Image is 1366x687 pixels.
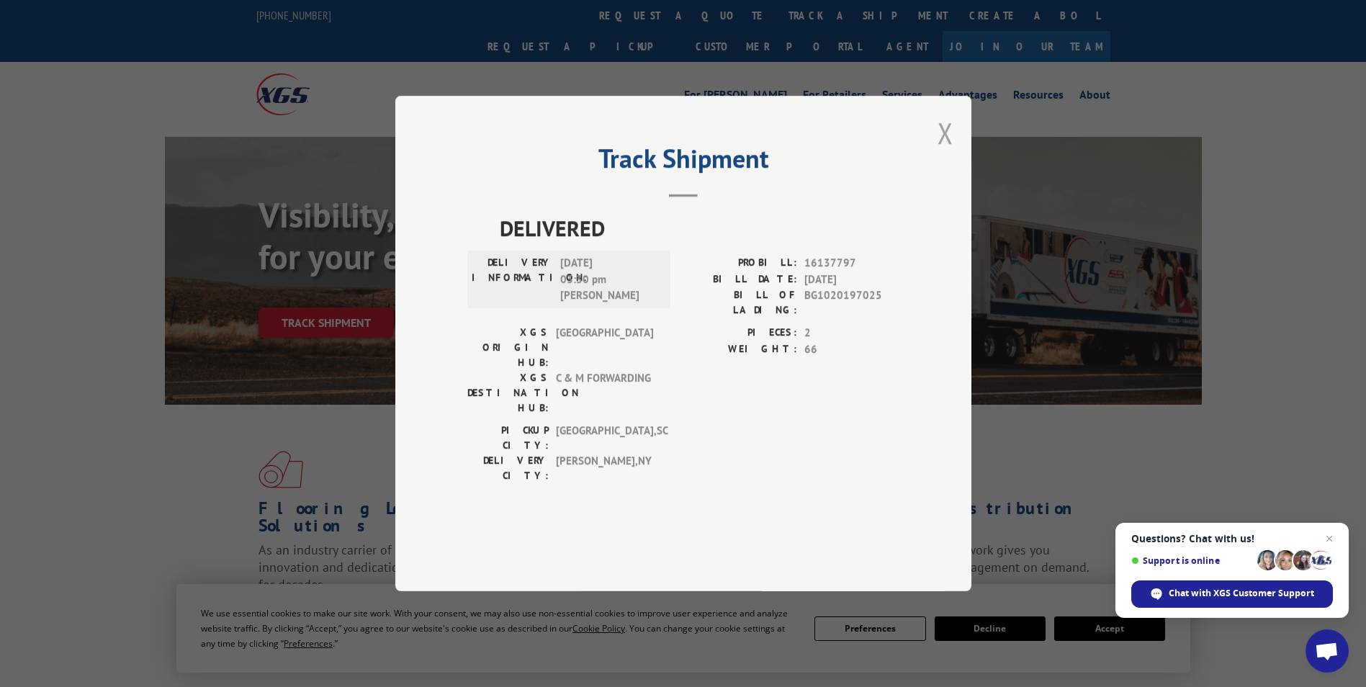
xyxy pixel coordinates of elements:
label: XGS DESTINATION HUB: [467,370,549,416]
span: 2 [804,325,899,341]
div: Chat with XGS Customer Support [1131,580,1333,608]
label: BILL OF LADING: [683,287,797,318]
span: [PERSON_NAME] , NY [556,453,653,483]
label: BILL DATE: [683,271,797,288]
span: 66 [804,341,899,358]
div: Open chat [1306,629,1349,673]
span: [DATE] [804,271,899,288]
label: DELIVERY INFORMATION: [472,255,553,304]
span: BG1020197025 [804,287,899,318]
span: [GEOGRAPHIC_DATA] [556,325,653,370]
span: Chat with XGS Customer Support [1169,587,1314,600]
label: DELIVERY CITY: [467,453,549,483]
span: [DATE] 03:30 pm [PERSON_NAME] [560,255,657,304]
label: PIECES: [683,325,797,341]
label: WEIGHT: [683,341,797,358]
span: DELIVERED [500,212,899,244]
span: 16137797 [804,255,899,271]
span: Close chat [1321,530,1338,547]
h2: Track Shipment [467,148,899,176]
span: [GEOGRAPHIC_DATA] , SC [556,423,653,453]
label: PICKUP CITY: [467,423,549,453]
span: Support is online [1131,555,1252,566]
span: Questions? Chat with us! [1131,533,1333,544]
label: XGS ORIGIN HUB: [467,325,549,370]
span: C & M FORWARDING [556,370,653,416]
label: PROBILL: [683,255,797,271]
button: Close modal [938,114,953,152]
